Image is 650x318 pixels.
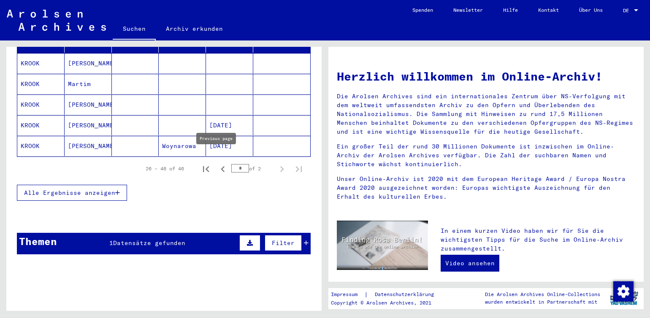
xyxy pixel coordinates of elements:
mat-cell: KROOK [17,94,65,115]
p: In einem kurzen Video haben wir für Sie die wichtigsten Tipps für die Suche im Online-Archiv zusa... [441,226,635,253]
mat-cell: Martim [65,74,112,94]
button: Previous page [214,160,231,177]
mat-cell: [PERSON_NAME] [65,136,112,156]
button: Alle Ergebnisse anzeigen [17,185,127,201]
mat-cell: [PERSON_NAME] [65,115,112,135]
a: Suchen [113,19,156,40]
p: Unser Online-Archiv ist 2020 mit dem European Heritage Award / Europa Nostra Award 2020 ausgezeic... [337,175,635,201]
mat-cell: [DATE] [206,115,253,135]
a: Video ansehen [441,255,499,272]
span: Filter [272,239,295,247]
p: Die Arolsen Archives sind ein internationales Zentrum über NS-Verfolgung mit dem weltweit umfasse... [337,92,635,136]
span: Alle Ergebnisse anzeigen [24,189,115,197]
img: Zustimmung ändern [613,281,634,302]
mat-cell: KROOK [17,115,65,135]
p: Die Arolsen Archives Online-Collections [485,291,600,298]
span: Datensätze gefunden [113,239,185,247]
img: Arolsen_neg.svg [7,10,106,31]
div: Themen [19,234,57,249]
button: Last page [290,160,307,177]
img: video.jpg [337,221,428,270]
a: Impressum [331,290,364,299]
mat-cell: [PERSON_NAME] [65,94,112,115]
button: Filter [265,235,302,251]
mat-cell: [PERSON_NAME] [65,53,112,73]
mat-cell: KROOK [17,136,65,156]
span: DE [623,8,632,13]
img: yv_logo.png [608,288,640,309]
a: Archiv erkunden [156,19,233,39]
div: 26 – 46 of 46 [146,165,184,172]
p: Copyright © Arolsen Archives, 2021 [331,299,444,307]
button: Next page [274,160,290,177]
div: | [331,290,444,299]
span: 1 [109,239,113,247]
mat-cell: Woynarowa [159,136,206,156]
h1: Herzlich willkommen im Online-Archiv! [337,67,635,85]
a: Datenschutzerklärung [368,290,444,299]
p: Ein großer Teil der rund 30 Millionen Dokumente ist inzwischen im Online-Archiv der Arolsen Archi... [337,142,635,169]
div: of 2 [231,164,274,172]
mat-cell: KROOK [17,53,65,73]
mat-cell: KROOK [17,74,65,94]
p: wurden entwickelt in Partnerschaft mit [485,298,600,306]
button: First page [198,160,214,177]
mat-cell: [DATE] [206,136,253,156]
